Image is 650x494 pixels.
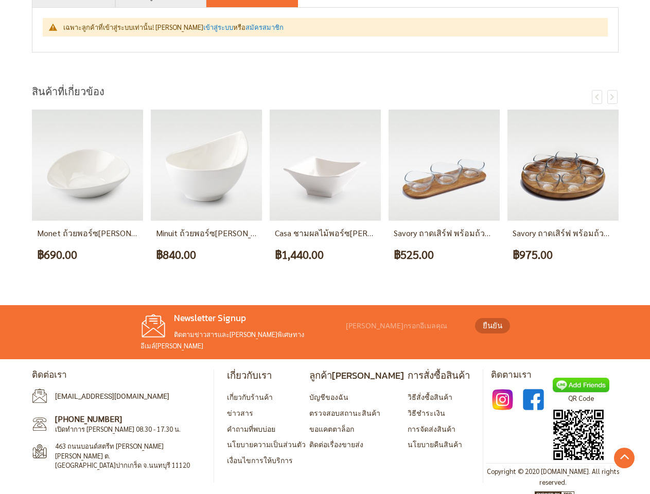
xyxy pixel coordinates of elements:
h4: การสั่งซื้อสินค้า [408,369,470,381]
a: คำถามที่พบบ่อย [227,424,275,433]
h4: ลูกค้า[PERSON_NAME] [309,369,404,381]
a: Savory ถาดเสิร์ฟ พร้อมถ้วยแก้ว 3 ชิ้น [394,227,524,238]
p: QR Code [553,393,609,404]
a: เกี่ยวกับร้านค้า [227,392,273,401]
button: ยืนยัน [475,318,510,333]
span: 463 ถนนบอนด์สตรีท [PERSON_NAME][PERSON_NAME] ต.[GEOGRAPHIC_DATA]ปากเกร็ด จ.นนทบุรี 11120 [55,442,195,470]
div: prev [592,90,602,104]
a: ขอแคตตาล็อก [309,424,354,433]
a: สมัครสมาชิก [245,23,284,31]
h4: ติดตามเรา [491,369,618,381]
img: chip&dip, tabletop, multi-purpose, dip dish, dip bowl, serving pieces, food display, food present... [32,110,143,221]
a: วิธีสั่งซื้อสินค้า [408,392,452,401]
img: Savory ถาดเสิร์ฟ พร้อมถ้วยแก้ว 3 ชิ้น [389,110,500,221]
a: Monet ถ้วยพอร์ซ[PERSON_NAME]ทรงสามเหลี่ยม, ชุด 6 ชิ้น [37,227,247,238]
a: Go to Top [614,448,635,468]
h4: เกี่ยวกับเรา [227,369,306,381]
a: ติดต่อเรื่องขายส่ง [309,439,363,449]
a: [EMAIL_ADDRESS][DOMAIN_NAME] [55,392,169,400]
a: Savory ถาดเสิร์ฟ พร้อมถ้วยแก้ว 8 ชิ้น [507,214,619,222]
a: ตรวจสอบสถานะสินค้า [309,408,380,417]
a: ข่าวสาร [227,408,253,417]
a: บัญชีของฉัน [309,392,348,401]
a: ceramic bowl, porcelain, muti-purpose bowl, salad bowl, fruit bowl, serving bowl, serving pieces,... [151,214,262,222]
a: Casa ชามผลไม้พอร์ซ[PERSON_NAME], ชุด 12 ชิ้น [275,227,450,238]
a: Minuit ถ้วยพอร์ซ[PERSON_NAME], ชุด 6 ชิ้น [156,227,310,238]
div: next [607,90,618,104]
span: ฿1,440.00 [275,245,324,264]
h4: ติดต่อเรา [32,369,206,381]
span: ฿690.00 [37,245,77,264]
a: การจัดส่งสินค้า [408,424,455,433]
img: Savory ถาดเสิร์ฟ พร้อมถ้วยแก้ว 8 ชิ้น [507,110,619,221]
a: Savory ถาดเสิร์ฟ พร้อมถ้วยแก้ว 3 ชิ้น [389,214,500,222]
p: ติดตามข่าวสารและ[PERSON_NAME]พิเศษทางอีเมล์[PERSON_NAME] [140,329,341,351]
a: ceramic bowl, porcelain, muti-purpose bowl, salad bowl, fruit bowl, serving bowl, serving pieces,... [270,214,381,222]
h4: Newsletter Signup [140,313,341,324]
a: [PHONE_NUMBER] [55,413,122,424]
a: Savory ถาดเสิร์ฟ พร้อมถ้วยแก้ว 8 ชิ้น [513,227,643,238]
span: ยืนยัน [483,320,502,331]
img: ceramic bowl, porcelain, muti-purpose bowl, salad bowl, fruit bowl, serving bowl, serving pieces,... [270,110,381,221]
span: ฿525.00 [394,245,434,264]
span: สินค้าที่เกี่ยวข้อง [32,84,104,99]
a: นโยบายความเป็นส่วนตัว [227,439,306,449]
a: เงื่อนไขการให้บริการ [227,455,293,465]
div: เฉพาะลูกค้าที่เข้าสู่ระบบเท่านั้น! [PERSON_NAME] หรือ [63,23,598,31]
span: เปิดทำการ [PERSON_NAME] 08.30 - 17.30 น. [55,425,181,433]
a: วิธีชำระเงิน [408,408,445,417]
a: นโยบายคืนสินค้า [408,439,462,449]
span: ฿975.00 [513,245,553,264]
a: เข้าสู่ระบบ [203,23,233,31]
img: ceramic bowl, porcelain, muti-purpose bowl, salad bowl, fruit bowl, serving bowl, serving pieces,... [151,110,262,221]
span: ฿840.00 [156,245,196,264]
a: chip&dip, tabletop, multi-purpose, dip dish, dip bowl, serving pieces, food display, food present... [32,214,143,222]
address: Copyright © 2020 [DOMAIN_NAME]. All rights reserved. [486,466,621,488]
